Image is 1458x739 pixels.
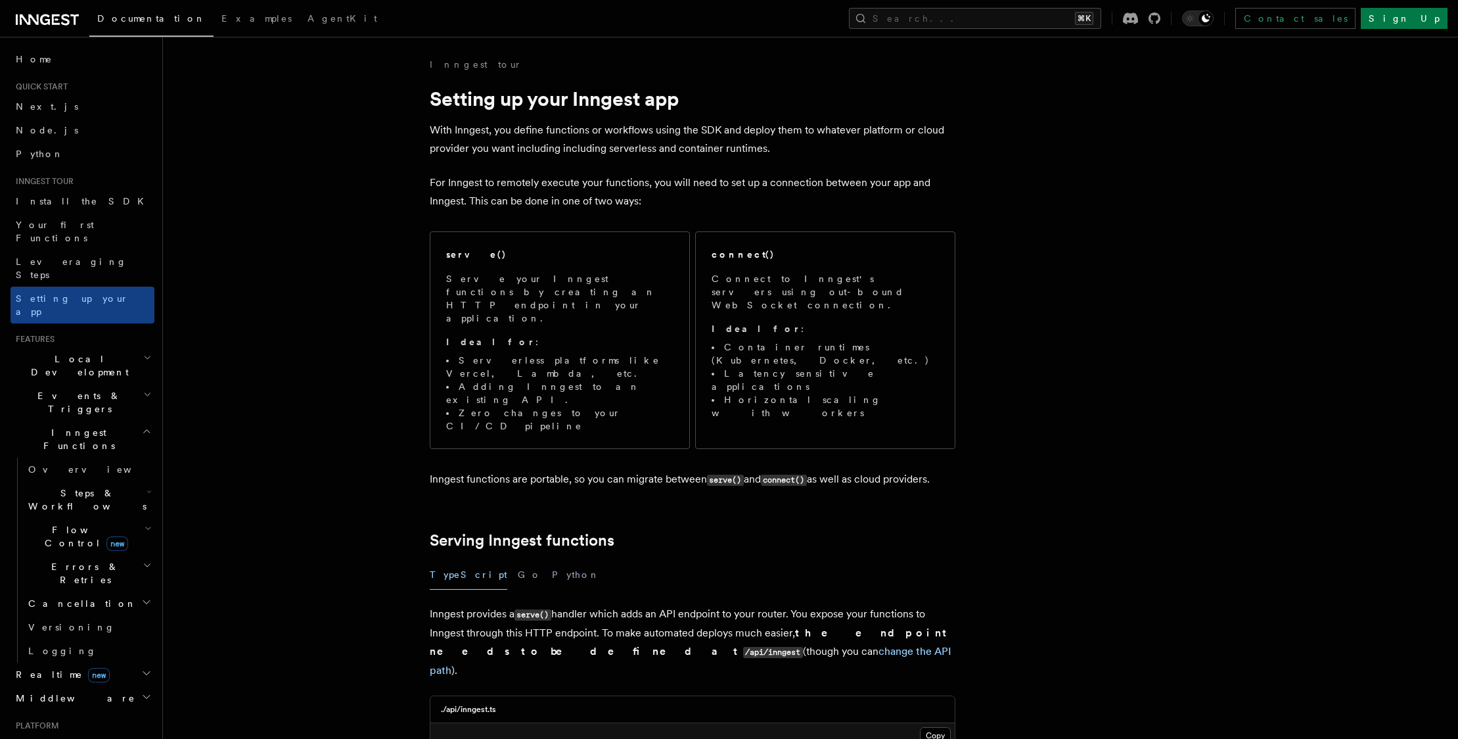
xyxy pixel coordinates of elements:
[761,475,807,486] code: connect()
[514,609,551,621] code: serve()
[11,334,55,345] span: Features
[16,196,152,206] span: Install the SDK
[11,287,154,323] a: Setting up your app
[23,597,137,610] span: Cancellation
[11,426,142,452] span: Inngest Functions
[712,341,939,367] li: Container runtimes (Kubernetes, Docker, etc.)
[11,347,154,384] button: Local Development
[28,646,97,656] span: Logging
[16,101,78,112] span: Next.js
[11,389,143,416] span: Events & Triggers
[16,220,94,243] span: Your first Functions
[11,421,154,458] button: Inngest Functions
[430,58,522,71] a: Inngest tour
[712,248,775,261] h2: connect()
[446,354,673,380] li: Serverless platforms like Vercel, Lambda, etc.
[11,668,110,681] span: Realtime
[16,149,64,159] span: Python
[23,518,154,555] button: Flow Controlnew
[446,272,673,325] p: Serve your Inngest functions by creating an HTTP endpoint in your application.
[712,393,939,419] li: Horizontal scaling with workers
[106,536,128,551] span: new
[23,523,145,550] span: Flow Control
[430,231,690,449] a: serve()Serve your Inngest functions by creating an HTTP endpoint in your application.Ideal for:Se...
[221,13,292,24] span: Examples
[11,721,59,731] span: Platform
[430,87,955,110] h1: Setting up your Inngest app
[430,605,955,680] p: Inngest provides a handler which adds an API endpoint to your router. You expose your functions t...
[23,555,154,592] button: Errors & Retries
[11,692,135,705] span: Middleware
[11,458,154,663] div: Inngest Functions
[16,256,127,280] span: Leveraging Steps
[11,384,154,421] button: Events & Triggers
[23,639,154,663] a: Logging
[712,272,939,312] p: Connect to Inngest's servers using out-bound WebSocket connection.
[849,8,1101,29] button: Search...⌘K
[23,560,143,586] span: Errors & Retries
[23,458,154,481] a: Overview
[11,189,154,213] a: Install the SDK
[430,470,955,489] p: Inngest functions are portable, so you can migrate between and as well as cloud providers.
[441,704,496,715] h3: ./api/inngest.ts
[23,487,147,513] span: Steps & Workflows
[11,118,154,142] a: Node.js
[11,47,154,71] a: Home
[712,367,939,393] li: Latency sensitive applications
[300,4,385,36] a: AgentKit
[23,592,154,615] button: Cancellation
[712,323,801,334] strong: Ideal for
[712,322,939,335] p: :
[11,686,154,710] button: Middleware
[11,142,154,166] a: Python
[446,337,535,347] strong: Ideal for
[11,95,154,118] a: Next.js
[1235,8,1355,29] a: Contact sales
[23,481,154,518] button: Steps & Workflows
[446,380,673,406] li: Adding Inngest to an existing API.
[11,82,68,92] span: Quick start
[446,335,673,348] p: :
[16,125,78,135] span: Node.js
[308,13,377,24] span: AgentKit
[430,174,955,210] p: For Inngest to remotely execute your functions, you will need to set up a connection between your...
[430,560,507,590] button: TypeScript
[11,176,74,187] span: Inngest tour
[446,406,673,433] li: Zero changes to your CI/CD pipeline
[1182,11,1214,26] button: Toggle dark mode
[23,615,154,639] a: Versioning
[28,464,164,475] span: Overview
[695,231,955,449] a: connect()Connect to Inngest's servers using out-bound WebSocket connection.Ideal for:Container ru...
[11,213,154,250] a: Your first Functions
[430,121,955,158] p: With Inngest, you define functions or workflows using the SDK and deploy them to whatever platfor...
[446,248,507,261] h2: serve()
[11,250,154,287] a: Leveraging Steps
[430,531,614,550] a: Serving Inngest functions
[16,53,53,66] span: Home
[88,668,110,682] span: new
[89,4,214,37] a: Documentation
[28,622,115,632] span: Versioning
[11,352,143,379] span: Local Development
[1075,12,1093,25] kbd: ⌘K
[1361,8,1447,29] a: Sign Up
[707,475,744,486] code: serve()
[97,13,206,24] span: Documentation
[16,293,129,317] span: Setting up your app
[552,560,600,590] button: Python
[518,560,541,590] button: Go
[11,663,154,686] button: Realtimenew
[743,647,803,658] code: /api/inngest
[214,4,300,36] a: Examples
